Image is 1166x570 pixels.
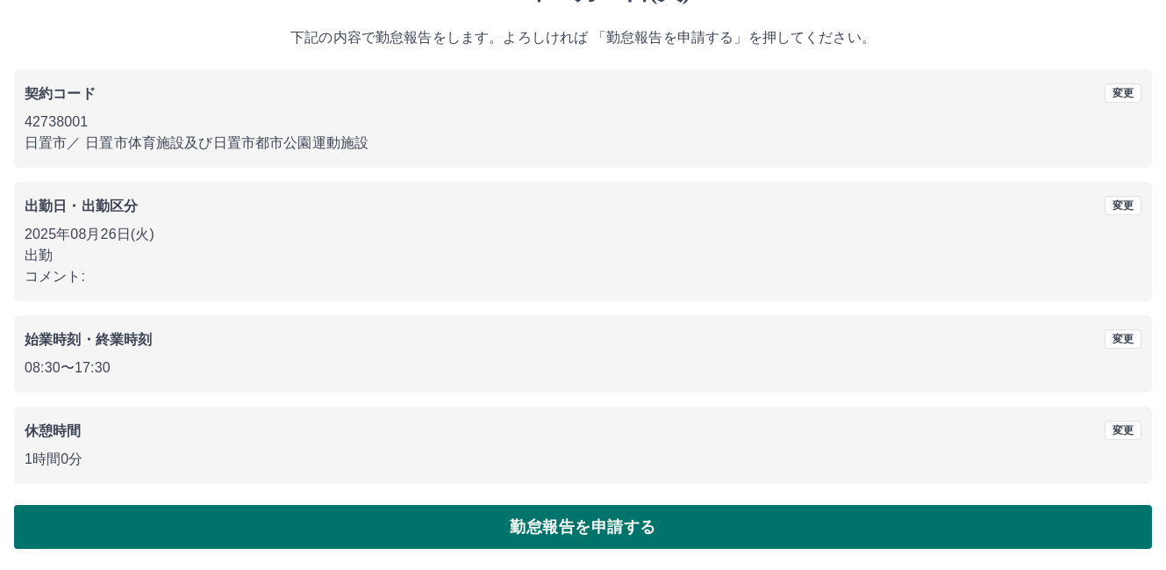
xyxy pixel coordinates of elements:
[1105,196,1141,215] button: 変更
[25,133,1141,154] p: 日置市 ／ 日置市体育施設及び日置市都市公園運動施設
[25,112,1141,133] p: 42738001
[25,198,138,213] b: 出勤日・出勤区分
[25,357,1141,379] p: 08:30 〜 17:30
[14,505,1152,549] button: 勤怠報告を申請する
[25,245,1141,266] p: 出勤
[25,332,152,347] b: 始業時刻・終業時刻
[25,266,1141,287] p: コメント:
[25,449,1141,470] p: 1時間0分
[1105,421,1141,440] button: 変更
[1105,329,1141,349] button: 変更
[25,423,82,438] b: 休憩時間
[1105,83,1141,103] button: 変更
[25,224,1141,245] p: 2025年08月26日(火)
[25,86,96,101] b: 契約コード
[14,27,1152,48] p: 下記の内容で勤怠報告をします。よろしければ 「勤怠報告を申請する」を押してください。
